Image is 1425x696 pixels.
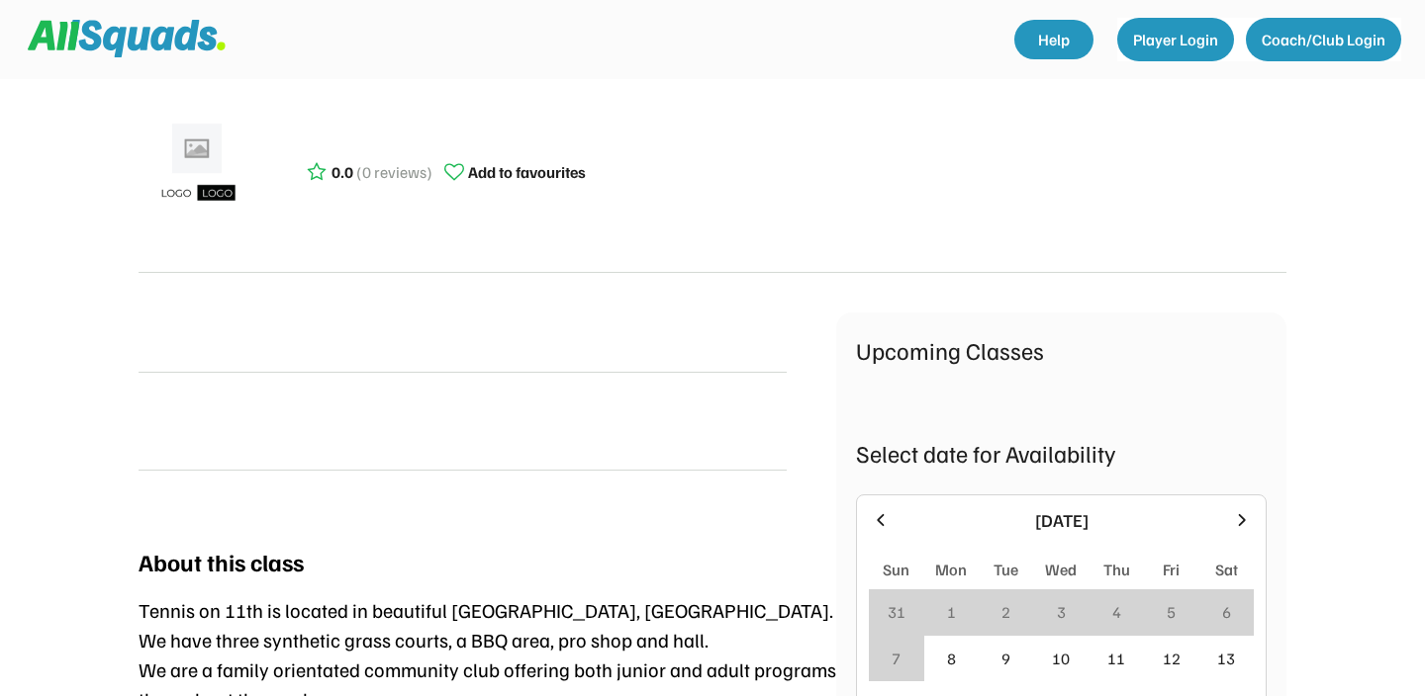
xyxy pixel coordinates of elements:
[1217,647,1235,670] div: 13
[947,600,956,624] div: 1
[1117,18,1234,61] button: Player Login
[856,332,1267,368] div: Upcoming Classes
[902,507,1220,534] div: [DATE]
[935,558,967,581] div: Mon
[1167,600,1176,624] div: 5
[1163,558,1180,581] div: Fri
[1112,600,1121,624] div: 4
[356,160,432,184] div: (0 reviews)
[892,647,901,670] div: 7
[28,20,226,57] img: Squad%20Logo.svg
[468,160,586,184] div: Add to favourites
[139,544,304,579] div: About this class
[1246,18,1401,61] button: Coach/Club Login
[1222,600,1231,624] div: 6
[888,600,905,624] div: 31
[994,558,1018,581] div: Tue
[1215,558,1238,581] div: Sat
[1107,647,1125,670] div: 11
[856,435,1267,471] div: Select date for Availability
[883,558,909,581] div: Sun
[332,160,353,184] div: 0.0
[1163,647,1181,670] div: 12
[1052,647,1070,670] div: 10
[139,397,186,445] img: yH5BAEAAAAALAAAAAABAAEAAAIBRAA7
[1057,600,1066,624] div: 3
[1001,647,1010,670] div: 9
[1045,558,1077,581] div: Wed
[148,117,247,216] img: ui-kit-placeholders-product-5_1200x.webp
[947,647,956,670] div: 8
[1014,20,1093,59] a: Help
[1103,558,1130,581] div: Thu
[1001,600,1010,624] div: 2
